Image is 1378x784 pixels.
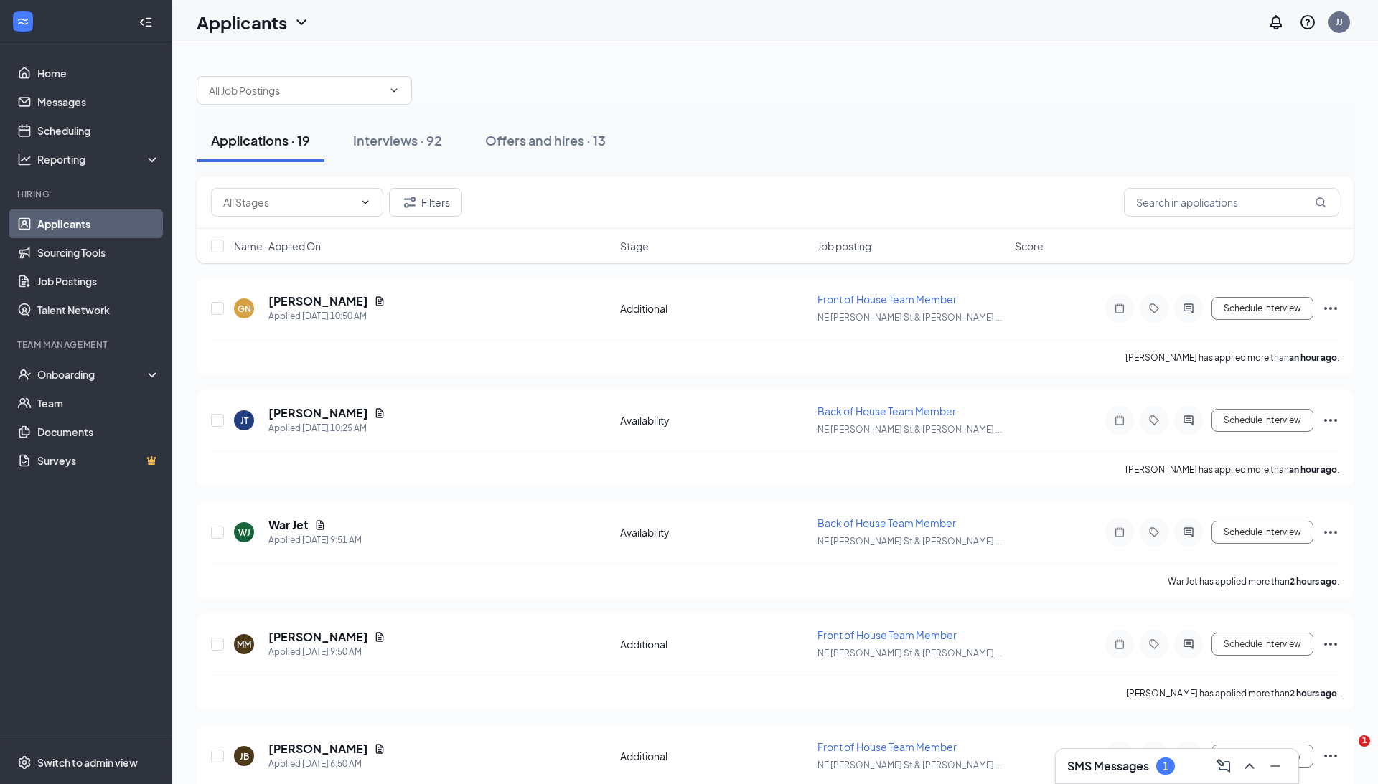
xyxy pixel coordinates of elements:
input: All Stages [223,194,354,210]
svg: Document [374,407,385,419]
div: Team Management [17,339,157,351]
h1: Applicants [197,10,287,34]
div: Switch to admin view [37,755,138,770]
div: Availability [620,413,809,428]
span: Back of House Team Member [817,516,956,529]
p: [PERSON_NAME] has applied more than . [1125,351,1339,364]
svg: Minimize [1267,757,1284,775]
button: Schedule Interview [1211,633,1313,656]
svg: Note [1111,303,1128,314]
b: an hour ago [1289,352,1337,363]
h5: [PERSON_NAME] [268,741,368,757]
button: Schedule Interview [1211,745,1313,768]
span: Name · Applied On [234,239,321,253]
h5: [PERSON_NAME] [268,293,368,309]
span: NE [PERSON_NAME] St & [PERSON_NAME] ... [817,536,1002,547]
svg: ActiveChat [1180,638,1197,650]
svg: ChevronDown [388,85,400,96]
div: JB [240,750,249,762]
input: All Job Postings [209,82,383,98]
span: Front of House Team Member [817,740,957,753]
p: War Jet has applied more than . [1168,575,1339,587]
div: Applied [DATE] 9:51 AM [268,533,362,547]
button: Schedule Interview [1211,409,1313,432]
a: Talent Network [37,296,160,324]
svg: Filter [401,194,418,211]
svg: Tag [1145,303,1163,314]
h5: War Jet [268,517,309,533]
div: Offers and hires · 13 [485,131,606,149]
h5: [PERSON_NAME] [268,629,368,645]
div: 1 [1163,760,1168,773]
svg: MagnifyingGlass [1315,197,1326,208]
svg: Note [1111,526,1128,538]
div: JJ [1336,16,1343,28]
b: an hour ago [1289,464,1337,475]
p: [PERSON_NAME] has applied more than . [1126,687,1339,699]
svg: Tag [1145,415,1163,426]
svg: Ellipses [1322,636,1339,653]
svg: Tag [1145,526,1163,538]
svg: ActiveChat [1180,415,1197,426]
h5: [PERSON_NAME] [268,405,368,421]
p: [PERSON_NAME] has applied more than . [1125,463,1339,476]
div: Reporting [37,152,161,166]
iframe: Intercom live chat [1329,735,1364,770]
span: NE [PERSON_NAME] St & [PERSON_NAME] ... [817,760,1002,770]
h3: SMS Messages [1067,758,1149,774]
b: 2 hours ago [1290,688,1337,699]
svg: WorkstreamLogo [16,14,30,29]
svg: ComposeMessage [1215,757,1232,775]
a: Sourcing Tools [37,238,160,267]
a: Team [37,389,160,417]
button: Minimize [1264,755,1287,778]
a: Applicants [37,209,160,238]
button: Schedule Interview [1211,521,1313,544]
button: Schedule Interview [1211,297,1313,320]
div: Additional [620,637,809,651]
span: Job posting [817,239,871,253]
div: Additional [620,749,809,763]
a: Documents [37,417,160,446]
svg: ChevronDown [360,197,371,208]
div: WJ [238,526,250,539]
a: Job Postings [37,267,160,296]
svg: Analysis [17,152,32,166]
span: 1 [1359,735,1370,747]
button: ChevronUp [1238,755,1261,778]
div: Availability [620,525,809,539]
div: Onboarding [37,367,148,382]
span: NE [PERSON_NAME] St & [PERSON_NAME] ... [817,424,1002,435]
svg: Collapse [139,15,153,29]
a: Home [37,59,160,88]
svg: UserCheck [17,367,32,382]
svg: ActiveChat [1180,526,1197,538]
div: Applied [DATE] 10:50 AM [268,309,385,323]
a: Scheduling [37,116,160,145]
svg: ActiveChat [1180,303,1197,314]
div: JT [240,415,248,427]
div: Applied [DATE] 9:50 AM [268,645,385,659]
span: Front of House Team Member [817,628,957,641]
svg: Note [1111,638,1128,650]
svg: Ellipses [1322,524,1339,541]
span: Score [1015,239,1044,253]
button: ComposeMessage [1212,755,1235,778]
span: NE [PERSON_NAME] St & [PERSON_NAME] ... [817,648,1002,658]
span: Stage [620,239,649,253]
span: Front of House Team Member [817,293,957,306]
span: NE [PERSON_NAME] St & [PERSON_NAME] ... [817,312,1002,323]
svg: Ellipses [1322,412,1339,429]
svg: Document [374,296,385,307]
div: Applied [DATE] 10:25 AM [268,421,385,435]
a: SurveysCrown [37,446,160,475]
div: Hiring [17,188,157,200]
div: Applications · 19 [211,131,310,149]
svg: Settings [17,755,32,770]
button: Filter Filters [389,188,462,217]
svg: ChevronDown [293,14,310,31]
div: Additional [620,301,809,316]
svg: Tag [1145,638,1163,650]
svg: Ellipses [1322,300,1339,317]
svg: Document [314,519,326,531]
